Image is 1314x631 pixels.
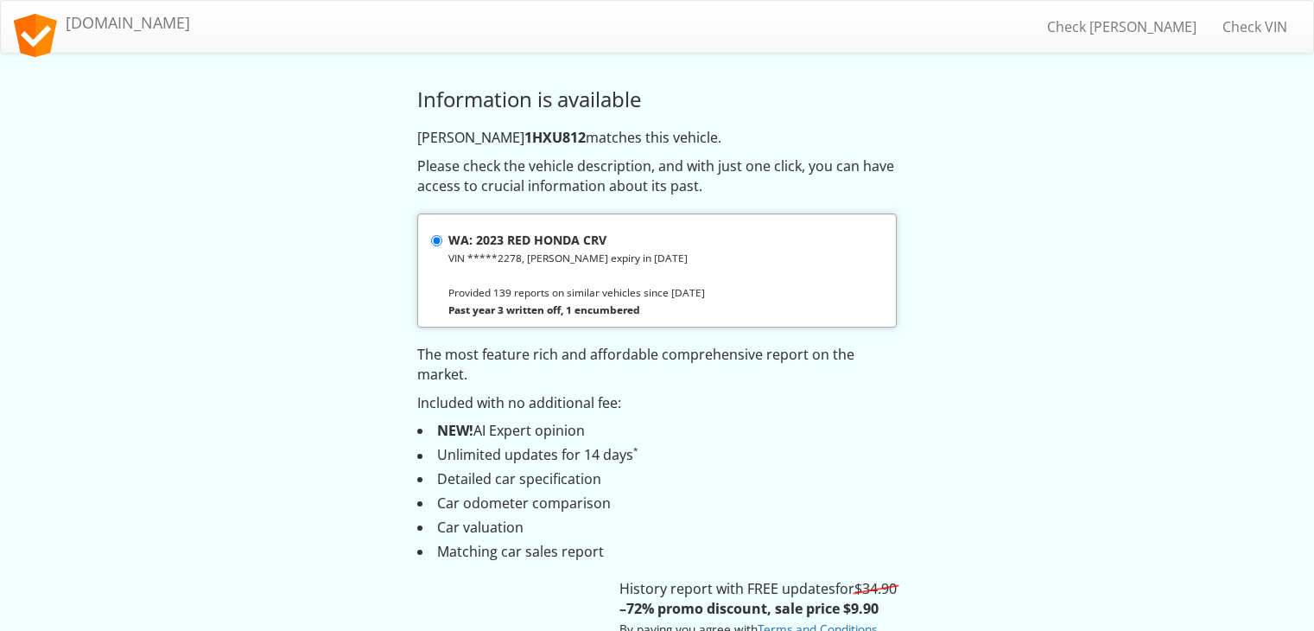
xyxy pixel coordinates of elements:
[417,445,897,465] li: Unlimited updates for 14 days
[619,599,879,618] strong: –72% promo discount, sale price $9.90
[417,469,897,489] li: Detailed car specification
[417,128,897,148] p: [PERSON_NAME] matches this vehicle.
[417,393,897,413] p: Included with no additional fee:
[431,235,442,246] input: WA: 2023 RED HONDA CRV VIN *****2278, [PERSON_NAME] expiry in [DATE] Provided 139 reports on simi...
[417,542,897,562] li: Matching car sales report
[417,88,897,111] h3: Information is available
[835,579,897,598] span: for
[524,128,586,147] strong: 1HXU812
[437,421,473,440] strong: NEW!
[448,232,606,248] strong: WA: 2023 RED HONDA CRV
[417,494,897,513] li: Car odometer comparison
[417,421,897,441] li: AI Expert opinion
[854,579,897,598] s: $34.90
[448,251,688,265] small: VIN *****2278, [PERSON_NAME] expiry in [DATE]
[448,285,705,299] small: Provided 139 reports on similar vehicles since [DATE]
[1,1,203,44] a: [DOMAIN_NAME]
[417,156,897,196] p: Please check the vehicle description, and with just one click, you can have access to crucial inf...
[1209,5,1300,48] a: Check VIN
[417,518,897,538] li: Car valuation
[448,303,640,316] strong: Past year 3 written off, 1 encumbered
[417,345,897,385] p: The most feature rich and affordable comprehensive report on the market.
[1034,5,1209,48] a: Check [PERSON_NAME]
[14,14,57,57] img: logo.svg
